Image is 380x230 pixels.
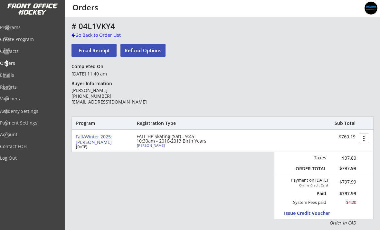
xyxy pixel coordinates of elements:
div: $797.99 [331,165,356,171]
div: Taxes [293,155,326,161]
button: Refund Options [120,44,166,57]
div: Paid [297,191,326,196]
div: Order in CAD [293,220,356,226]
div: Sub Total [328,120,356,126]
div: Completed On [71,64,106,69]
div: [PERSON_NAME] [PHONE_NUMBER] [EMAIL_ADDRESS][DOMAIN_NAME] [71,87,165,105]
div: ORDER TOTAL [293,166,326,172]
div: $4.20 [331,200,356,205]
div: $797.99 [336,180,356,184]
div: [PERSON_NAME] [137,144,209,147]
div: $760.19 [316,134,356,140]
div: # 04L1VKY4 [71,22,374,30]
div: Payment on [DATE] [277,178,328,183]
button: Email Receipt [71,44,117,57]
div: $797.99 [331,191,356,196]
button: Issue Credit Voucher [284,209,344,217]
div: Buyer Information [71,81,115,86]
div: $37.80 [331,155,356,161]
div: Registration Type [137,120,211,126]
div: Fall/Winter 2025: [PERSON_NAME] [76,134,131,145]
div: System Fees paid [287,200,326,205]
button: more_vert [359,133,369,143]
div: Online Credit Card [291,183,328,187]
div: [DATE] [76,145,128,148]
div: Program [76,120,111,126]
div: FALL HP Skating (Sat) - 9:45-10:30am - 2016-2013 Birth Years [137,134,211,143]
div: Go Back to Order List [71,32,138,38]
div: [DATE] 11:40 am [71,71,165,77]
